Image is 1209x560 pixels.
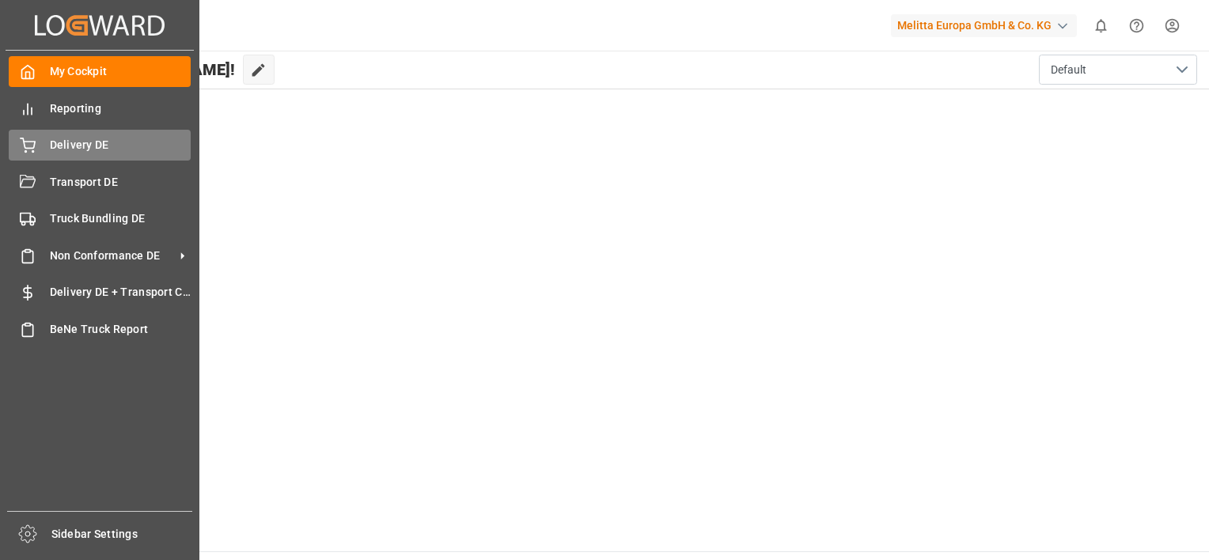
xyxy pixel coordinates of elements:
[50,248,175,264] span: Non Conformance DE
[1119,8,1154,44] button: Help Center
[1083,8,1119,44] button: show 0 new notifications
[50,210,191,227] span: Truck Bundling DE
[9,56,191,87] a: My Cockpit
[50,137,191,153] span: Delivery DE
[9,93,191,123] a: Reporting
[65,55,235,85] span: Hello [PERSON_NAME]!
[1039,55,1197,85] button: open menu
[9,130,191,161] a: Delivery DE
[891,14,1077,37] div: Melitta Europa GmbH & Co. KG
[51,526,193,543] span: Sidebar Settings
[9,203,191,234] a: Truck Bundling DE
[50,321,191,338] span: BeNe Truck Report
[50,284,191,301] span: Delivery DE + Transport Cost
[9,277,191,308] a: Delivery DE + Transport Cost
[50,63,191,80] span: My Cockpit
[50,174,191,191] span: Transport DE
[50,100,191,117] span: Reporting
[9,313,191,344] a: BeNe Truck Report
[891,10,1083,40] button: Melitta Europa GmbH & Co. KG
[1051,62,1086,78] span: Default
[9,166,191,197] a: Transport DE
